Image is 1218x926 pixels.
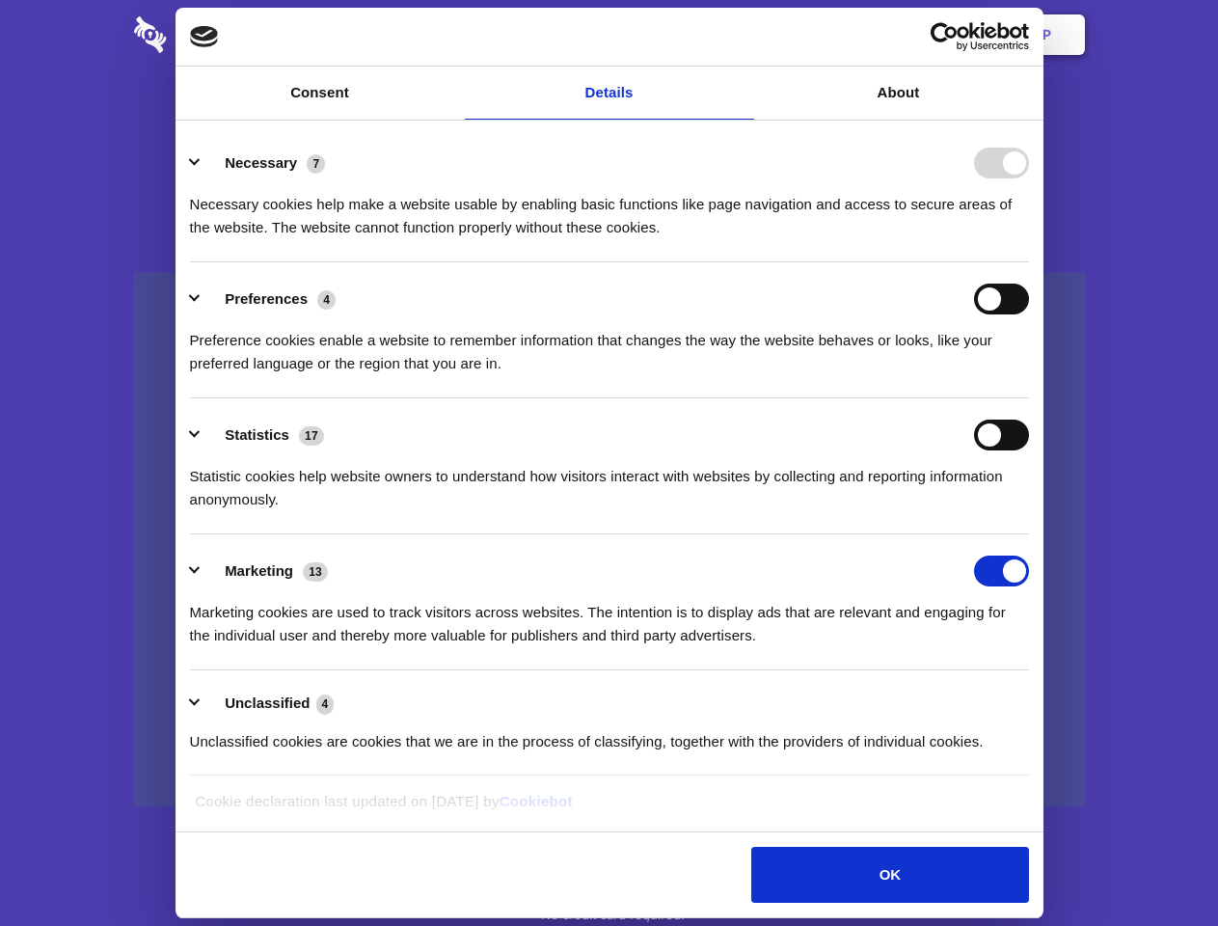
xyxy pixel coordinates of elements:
div: Statistic cookies help website owners to understand how visitors interact with websites by collec... [190,450,1029,511]
span: 4 [317,290,336,310]
a: About [754,67,1043,120]
span: 4 [316,694,335,714]
h4: Auto-redaction of sensitive data, encrypted data sharing and self-destructing private chats. Shar... [134,176,1085,239]
a: Usercentrics Cookiebot - opens in a new window [860,22,1029,51]
span: 13 [303,562,328,582]
a: Cookiebot [500,793,573,809]
a: Wistia video thumbnail [134,272,1085,807]
div: Marketing cookies are used to track visitors across websites. The intention is to display ads tha... [190,586,1029,647]
button: OK [751,847,1028,903]
button: Statistics (17) [190,420,337,450]
label: Necessary [225,154,297,171]
a: Consent [176,67,465,120]
a: Contact [782,5,871,65]
div: Necessary cookies help make a website usable by enabling basic functions like page navigation and... [190,178,1029,239]
button: Unclassified (4) [190,692,346,716]
div: Unclassified cookies are cookies that we are in the process of classifying, together with the pro... [190,716,1029,753]
span: 7 [307,154,325,174]
label: Preferences [225,290,308,307]
a: Pricing [566,5,650,65]
a: Login [875,5,959,65]
button: Preferences (4) [190,284,348,314]
div: Preference cookies enable a website to remember information that changes the way the website beha... [190,314,1029,375]
button: Necessary (7) [190,148,338,178]
a: Details [465,67,754,120]
img: logo [190,26,219,47]
label: Statistics [225,426,289,443]
h1: Eliminate Slack Data Loss. [134,87,1085,156]
img: logo-wordmark-white-trans-d4663122ce5f474addd5e946df7df03e33cb6a1c49d2221995e7729f52c070b2.svg [134,16,299,53]
label: Marketing [225,562,293,579]
span: 17 [299,426,324,446]
div: Cookie declaration last updated on [DATE] by [180,790,1038,828]
button: Marketing (13) [190,556,340,586]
